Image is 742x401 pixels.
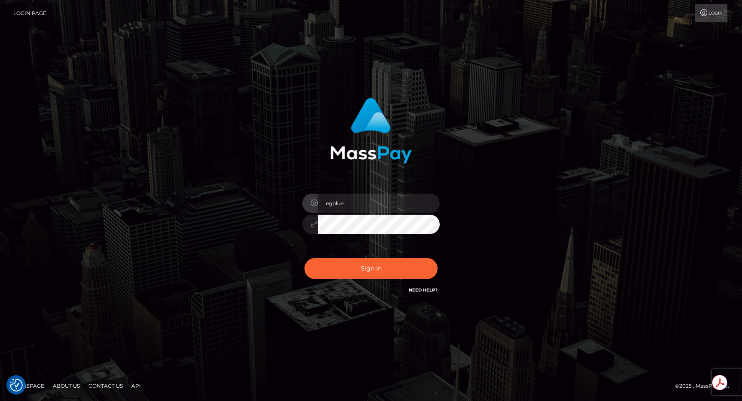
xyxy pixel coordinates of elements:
[85,379,126,392] a: Contact Us
[330,98,412,164] img: MassPay Login
[318,194,440,213] input: Username...
[10,379,23,392] button: Consent Preferences
[695,4,727,22] a: Login
[49,379,83,392] a: About Us
[13,4,46,22] a: Login Page
[409,287,438,293] a: Need Help?
[10,379,23,392] img: Revisit consent button
[304,258,438,279] button: Sign in
[128,379,144,392] a: API
[9,379,48,392] a: Homepage
[675,381,736,391] div: © 2025 , MassPay Inc.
